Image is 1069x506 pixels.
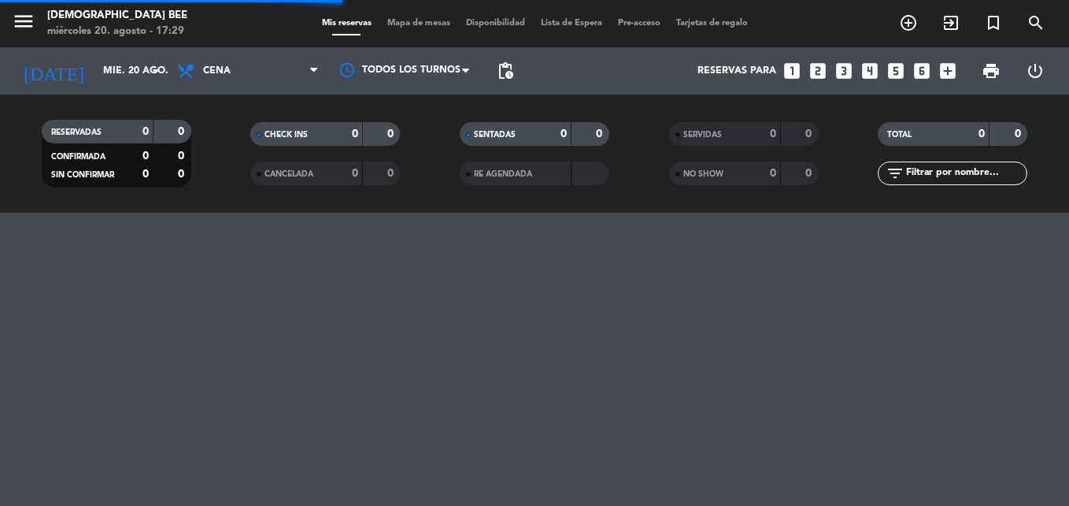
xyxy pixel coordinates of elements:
strong: 0 [142,126,149,137]
div: miércoles 20. agosto - 17:29 [47,24,187,39]
i: add_circle_outline [899,13,918,32]
span: Disponibilidad [458,19,533,28]
span: pending_actions [496,61,515,80]
strong: 0 [178,169,187,180]
i: power_settings_new [1026,61,1045,80]
span: print [982,61,1001,80]
span: CONFIRMADA [51,153,105,161]
span: RE AGENDADA [474,170,532,178]
i: exit_to_app [941,13,960,32]
i: looks_5 [886,61,906,81]
strong: 0 [178,126,187,137]
span: SERVIDAS [683,131,722,139]
span: SENTADAS [474,131,516,139]
i: add_box [938,61,958,81]
div: [DEMOGRAPHIC_DATA] Bee [47,8,187,24]
div: LOG OUT [1013,47,1057,95]
i: looks_two [808,61,828,81]
strong: 0 [352,128,358,140]
strong: 0 [387,128,397,140]
strong: 0 [805,128,815,140]
strong: 0 [352,168,358,179]
strong: 0 [560,128,567,140]
strong: 0 [978,128,985,140]
span: Tarjetas de regalo [668,19,756,28]
i: menu [12,9,35,33]
i: search [1026,13,1045,32]
span: NO SHOW [683,170,723,178]
span: SIN CONFIRMAR [51,171,114,179]
i: looks_3 [834,61,854,81]
i: arrow_drop_down [146,61,165,80]
span: CANCELADA [264,170,313,178]
strong: 0 [387,168,397,179]
i: looks_6 [912,61,932,81]
i: looks_one [782,61,802,81]
i: [DATE] [12,54,95,88]
strong: 0 [805,168,815,179]
span: Pre-acceso [610,19,668,28]
strong: 0 [178,151,187,162]
span: Lista de Espera [533,19,610,28]
strong: 0 [1015,128,1024,140]
i: filter_list [886,164,904,183]
i: looks_4 [860,61,880,81]
strong: 0 [770,168,776,179]
span: Mis reservas [314,19,379,28]
button: menu [12,9,35,39]
strong: 0 [770,128,776,140]
span: Mapa de mesas [379,19,458,28]
span: Reservas para [697,65,776,76]
strong: 0 [142,151,149,162]
strong: 0 [142,169,149,180]
span: TOTAL [887,131,912,139]
span: CHECK INS [264,131,308,139]
input: Filtrar por nombre... [904,165,1026,182]
strong: 0 [596,128,605,140]
span: Cena [203,65,231,76]
span: RESERVADAS [51,128,102,136]
i: turned_in_not [984,13,1003,32]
